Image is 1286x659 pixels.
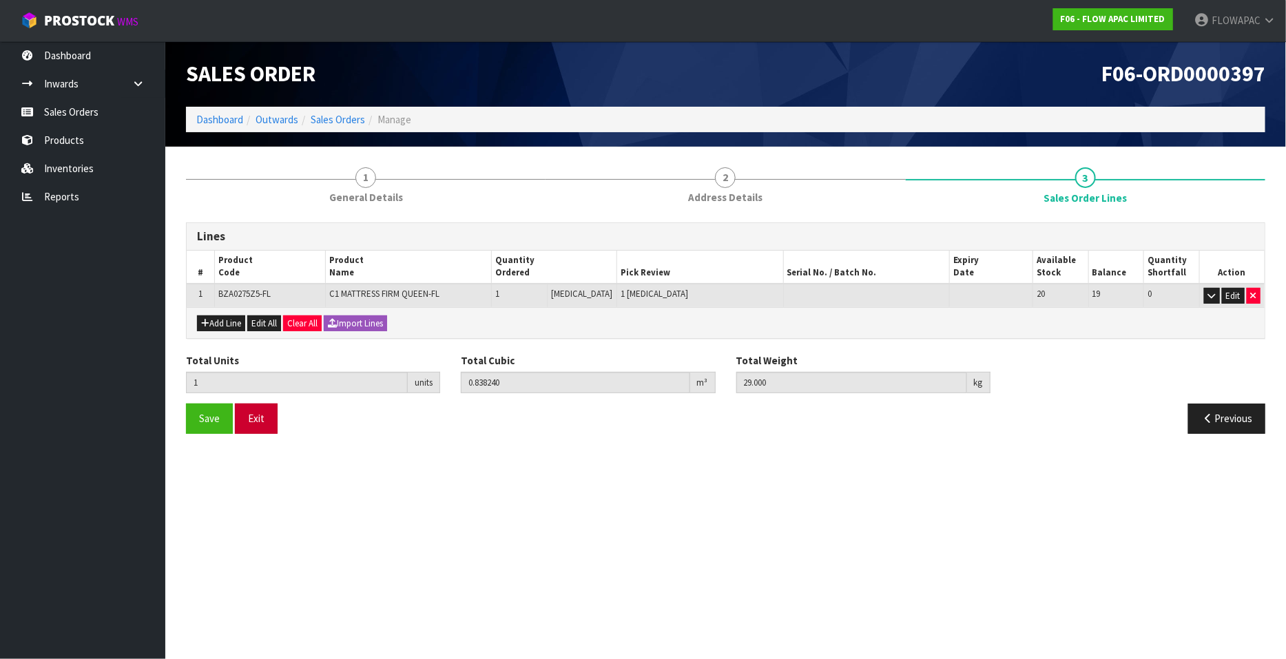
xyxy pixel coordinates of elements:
a: Sales Orders [311,113,365,126]
span: 19 [1092,288,1101,300]
span: 2 [715,167,736,188]
span: 1 [495,288,499,300]
th: # [187,251,214,284]
span: BZA0275Z5-FL [218,288,271,300]
th: Product Code [214,251,325,284]
th: Action [1199,251,1265,284]
small: WMS [117,15,138,28]
th: Quantity Shortfall [1144,251,1200,284]
div: m³ [690,372,716,394]
span: 1 [198,288,203,300]
span: Manage [377,113,411,126]
strong: F06 - FLOW APAC LIMITED [1061,13,1165,25]
span: 3 [1075,167,1096,188]
th: Serial No. / Batch No. [783,251,950,284]
span: Sales Order Lines [186,212,1265,444]
input: Total Cubic [461,372,689,393]
span: Address Details [688,190,763,205]
span: Sales Order Lines [1044,191,1127,205]
button: Edit [1222,288,1245,304]
button: Import Lines [324,315,387,332]
th: Available Stock [1033,251,1089,284]
input: Total Units [186,372,408,393]
button: Previous [1188,404,1265,433]
span: 0 [1148,288,1152,300]
span: 1 [355,167,376,188]
h3: Lines [197,230,1254,243]
button: Edit All [247,315,281,332]
button: Exit [235,404,278,433]
span: Save [199,412,220,425]
span: [MEDICAL_DATA] [551,288,612,300]
th: Balance [1088,251,1144,284]
th: Quantity Ordered [492,251,617,284]
th: Product Name [325,251,492,284]
button: Save [186,404,233,433]
span: ProStock [44,12,114,30]
span: C1 MATTRESS FIRM QUEEN-FL [329,288,439,300]
a: Outwards [256,113,298,126]
th: Expiry Date [950,251,1033,284]
label: Total Units [186,353,239,368]
div: units [408,372,440,394]
button: Clear All [283,315,322,332]
input: Total Weight [736,372,967,393]
label: Total Cubic [461,353,515,368]
label: Total Weight [736,353,798,368]
span: F06-ORD0000397 [1101,60,1265,87]
span: FLOWAPAC [1212,14,1261,27]
a: Dashboard [196,113,243,126]
span: General Details [329,190,403,205]
span: Sales Order [186,60,315,87]
span: 1 [MEDICAL_DATA] [621,288,688,300]
div: kg [967,372,991,394]
img: cube-alt.png [21,12,38,29]
span: 20 [1037,288,1045,300]
button: Add Line [197,315,245,332]
th: Pick Review [617,251,784,284]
